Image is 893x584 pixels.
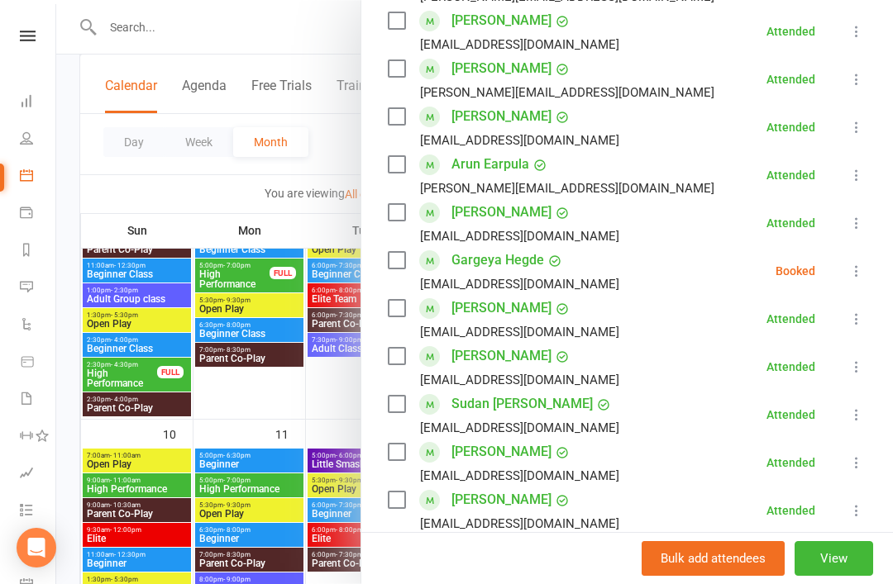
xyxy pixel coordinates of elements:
div: [EMAIL_ADDRESS][DOMAIN_NAME] [420,417,619,439]
div: Attended [766,313,815,325]
button: View [795,541,873,576]
a: Payments [20,196,57,233]
div: [EMAIL_ADDRESS][DOMAIN_NAME] [420,273,619,295]
a: Sudan [PERSON_NAME] [451,391,593,417]
div: Attended [766,121,815,133]
div: [EMAIL_ADDRESS][DOMAIN_NAME] [420,130,619,151]
div: Attended [766,74,815,85]
a: Dashboard [20,84,57,121]
a: [PERSON_NAME] [451,295,552,321]
div: [EMAIL_ADDRESS][DOMAIN_NAME] [420,369,619,391]
a: Gargeya Hegde [451,247,544,273]
div: Attended [766,505,815,516]
a: [PERSON_NAME] [451,439,552,465]
a: Reports [20,233,57,270]
a: Assessments [20,456,57,493]
a: [PERSON_NAME] [451,487,552,513]
a: Arun Earpula [451,151,529,178]
div: Attended [766,457,815,468]
div: Open Intercom Messenger [17,528,56,567]
div: Attended [766,26,815,37]
a: People [20,121,57,159]
div: Attended [766,169,815,181]
div: Booked [776,265,815,277]
a: [PERSON_NAME] [451,55,552,82]
div: [PERSON_NAME][EMAIL_ADDRESS][DOMAIN_NAME] [420,82,714,103]
div: [EMAIL_ADDRESS][DOMAIN_NAME] [420,321,619,343]
div: [EMAIL_ADDRESS][DOMAIN_NAME] [420,465,619,487]
a: [PERSON_NAME] [451,199,552,226]
div: [EMAIL_ADDRESS][DOMAIN_NAME] [420,226,619,247]
a: [PERSON_NAME] [451,343,552,369]
a: Calendar [20,159,57,196]
div: [EMAIL_ADDRESS][DOMAIN_NAME] [420,34,619,55]
a: [PERSON_NAME] [451,7,552,34]
a: [PERSON_NAME] [451,103,552,130]
div: Attended [766,409,815,420]
div: Attended [766,217,815,229]
div: [PERSON_NAME][EMAIL_ADDRESS][DOMAIN_NAME] [420,178,714,199]
a: Product Sales [20,344,57,382]
div: [EMAIL_ADDRESS][DOMAIN_NAME] [420,513,619,534]
button: Bulk add attendees [642,541,785,576]
div: Attended [766,361,815,373]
